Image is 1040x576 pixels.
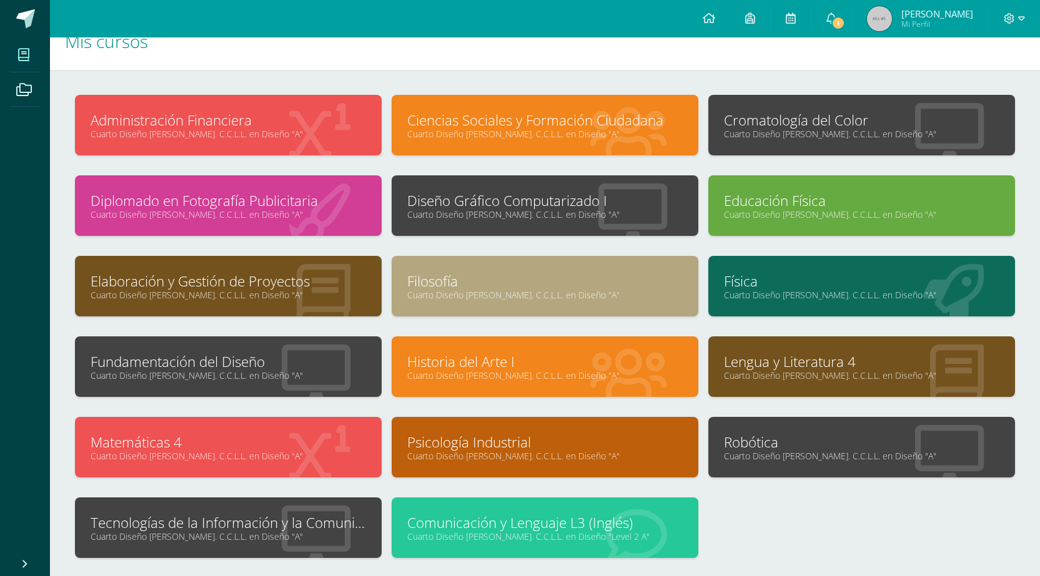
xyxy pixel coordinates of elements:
[91,208,366,220] a: Cuarto Diseño [PERSON_NAME]. C.C.L.L. en Diseño "A"
[91,530,366,542] a: Cuarto Diseño [PERSON_NAME]. C.C.L.L. en Diseño "A"
[407,208,683,220] a: Cuarto Diseño [PERSON_NAME]. C.C.L.L. en Diseño "A"
[724,128,999,140] a: Cuarto Diseño [PERSON_NAME]. C.C.L.L. en Diseño "A"
[65,29,148,53] span: Mis cursos
[91,110,366,130] a: Administración Financiera
[407,271,683,291] a: Filosofía
[91,369,366,381] a: Cuarto Diseño [PERSON_NAME]. C.C.L.L. en Diseño "A"
[724,289,999,301] a: Cuarto Diseño [PERSON_NAME]. C.C.L.L. en Diseño "A"
[407,289,683,301] a: Cuarto Diseño [PERSON_NAME]. C.C.L.L. en Diseño "A"
[407,432,683,452] a: Psicología Industrial
[91,432,366,452] a: Matemáticas 4
[407,110,683,130] a: Ciencias Sociales y Formación Ciudadana
[724,352,999,371] a: Lengua y Literatura 4
[724,208,999,220] a: Cuarto Diseño [PERSON_NAME]. C.C.L.L. en Diseño "A"
[91,289,366,301] a: Cuarto Diseño [PERSON_NAME]. C.C.L.L. en Diseño "A"
[91,450,366,462] a: Cuarto Diseño [PERSON_NAME]. C.C.L.L. en Diseño "A"
[831,16,845,30] span: 1
[407,450,683,462] a: Cuarto Diseño [PERSON_NAME]. C.C.L.L. en Diseño "A"
[91,271,366,291] a: Elaboración y Gestión de Proyectos
[91,352,366,371] a: Fundamentación del Diseño
[901,7,973,20] span: [PERSON_NAME]
[407,128,683,140] a: Cuarto Diseño [PERSON_NAME]. C.C.L.L. en Diseño "A"
[724,110,999,130] a: Cromatología del Color
[91,513,366,532] a: Tecnologías de la Información y la Comunicación 4
[407,513,683,532] a: Comunicación y Lenguaje L3 (Inglés)
[724,271,999,291] a: Física
[91,191,366,210] a: Diplomado en Fotografía Publicitaria
[724,432,999,452] a: Robótica
[724,450,999,462] a: Cuarto Diseño [PERSON_NAME]. C.C.L.L. en Diseño "A"
[91,128,366,140] a: Cuarto Diseño [PERSON_NAME]. C.C.L.L. en Diseño "A"
[407,530,683,542] a: Cuarto Diseño [PERSON_NAME]. C.C.L.L. en Diseño "Level 2 A"
[407,191,683,210] a: Diseño Gráfico Computarizado I
[724,191,999,210] a: Educación Física
[867,6,892,31] img: 45x45
[407,352,683,371] a: Historia del Arte I
[901,19,973,29] span: Mi Perfil
[724,369,999,381] a: Cuarto Diseño [PERSON_NAME]. C.C.L.L. en Diseño "A"
[407,369,683,381] a: Cuarto Diseño [PERSON_NAME]. C.C.L.L. en Diseño "A"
